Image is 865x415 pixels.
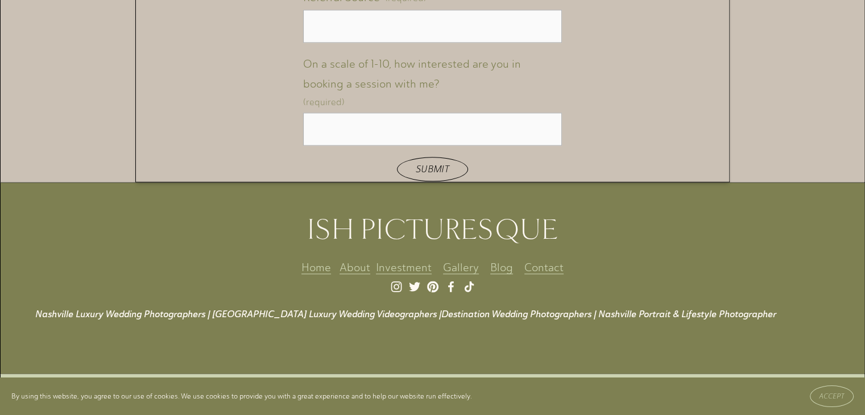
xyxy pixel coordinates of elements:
span: Accept [819,392,845,400]
button: SubmitSubmit [397,157,468,181]
em: Nashville Luxury Wedding Photographers | [GEOGRAPHIC_DATA] Luxury Wedding Videographers |Destinat... [35,308,776,320]
a: Gallery [443,258,479,277]
a: Terms of Service [478,374,545,391]
p: By using this website, you agree to our use of cookies. We use cookies to provide you with a grea... [11,390,472,402]
a: Investment [376,258,432,277]
span: On a scale of 1-10, how interested are you in booking a session with me? [303,54,562,94]
span: (required) [303,94,345,111]
h2: ISH PICTURESQUE [269,211,597,250]
p: © Ish Picturesque 2023 | | [135,374,730,391]
a: About [340,258,370,277]
button: Accept [810,385,854,407]
span: Submit [416,164,449,175]
a: Contact [524,258,564,277]
a: Blog [490,258,513,277]
a: Home [301,258,331,277]
a: Privacy Policy [421,374,475,391]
